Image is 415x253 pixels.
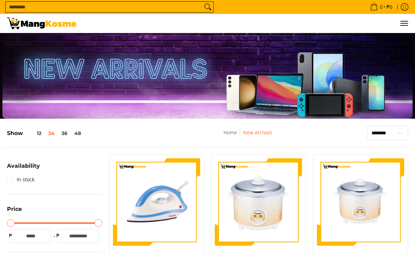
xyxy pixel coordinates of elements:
[243,129,272,136] a: New Arrivals
[368,3,394,11] span: •
[385,5,393,9] span: ₱0
[71,131,84,136] button: 48
[7,130,84,137] h5: Show
[83,14,408,33] ul: Customer Navigation
[202,2,213,12] button: Search
[7,17,76,29] img: New Arrivals: Fresh Release from The Premium Brands l Mang Kosme
[223,129,237,136] a: Home
[178,128,317,144] nav: Breadcrumbs
[317,158,404,246] img: rabbit-1.2-liter-rice-cooker-yellow-full-view-mang-kosme
[7,232,14,239] span: ₱
[83,14,408,33] nav: Main Menu
[400,14,408,33] button: Menu
[23,131,45,136] button: 12
[113,158,200,246] img: https://mangkosme.com/products/rabbit-electric-non-stick-dry-iron-5188c-class-a
[215,158,302,246] img: https://mangkosme.com/products/rabbit-1-8-l-rice-cooker-yellow-class-a
[379,5,384,9] span: 0
[7,206,22,212] span: Price
[7,174,34,185] a: In stock
[7,206,22,217] summary: Open
[7,163,40,169] span: Availability
[55,232,62,239] span: ₱
[45,131,58,136] button: 24
[58,131,71,136] button: 36
[7,163,40,174] summary: Open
